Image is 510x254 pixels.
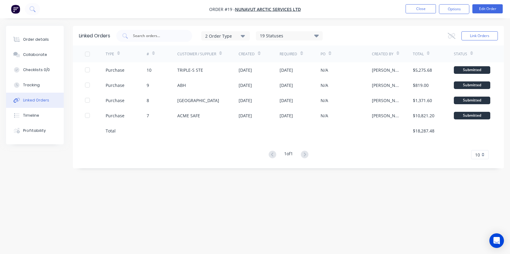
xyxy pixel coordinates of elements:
[235,6,301,12] a: Nunavut Arctic Services Ltd
[11,5,20,14] img: Factory
[475,152,480,158] span: 10
[461,31,498,40] button: Link Orders
[321,97,328,104] div: N/A
[239,97,252,104] div: [DATE]
[239,82,252,88] div: [DATE]
[147,82,149,88] div: 9
[132,33,183,39] input: Search orders...
[106,51,114,57] div: TYPE
[23,113,39,118] div: Timeline
[413,67,432,73] div: $5,275.68
[372,67,401,73] div: [PERSON_NAME]
[6,108,64,123] button: Timeline
[454,81,490,89] div: Submitted
[372,82,401,88] div: [PERSON_NAME]
[321,51,325,57] div: PO
[147,67,151,73] div: 10
[106,112,124,119] div: Purchase
[6,77,64,93] button: Tracking
[256,33,322,39] div: 19 Statuses
[284,150,293,159] div: 1 of 1
[413,112,434,119] div: $10,821.20
[454,97,490,104] div: Submitted
[177,97,219,104] div: [GEOGRAPHIC_DATA]
[23,128,46,133] div: Profitability
[239,112,252,119] div: [DATE]
[239,67,252,73] div: [DATE]
[413,128,434,134] div: $18,287.48
[489,233,504,248] div: Open Intercom Messenger
[454,66,490,74] div: Submitted
[454,112,490,119] div: Submitted
[6,123,64,138] button: Profitability
[106,128,116,134] div: Total
[406,4,436,13] button: Close
[177,67,203,73] div: TRIPLE-S STE
[23,82,40,88] div: Tracking
[439,4,469,14] button: Options
[239,51,255,57] div: Created
[321,112,328,119] div: N/A
[372,51,393,57] div: Created By
[209,6,235,12] span: Order #19 -
[321,82,328,88] div: N/A
[454,51,467,57] div: Status
[413,51,424,57] div: Total
[6,93,64,108] button: Linked Orders
[280,97,293,104] div: [DATE]
[472,4,503,13] button: Edit Order
[6,62,64,77] button: Checklists 0/0
[23,67,50,73] div: Checklists 0/0
[23,52,47,57] div: Collaborate
[280,82,293,88] div: [DATE]
[147,97,149,104] div: 8
[280,51,297,57] div: Required
[177,112,200,119] div: ACME SAFE
[413,97,432,104] div: $1,371.60
[280,112,293,119] div: [DATE]
[321,67,328,73] div: N/A
[280,67,293,73] div: [DATE]
[177,82,186,88] div: ABH
[205,33,246,39] div: 2 Order Type
[413,82,429,88] div: $819.00
[6,47,64,62] button: Collaborate
[23,37,49,42] div: Order details
[106,67,124,73] div: Purchase
[372,97,401,104] div: [PERSON_NAME]
[106,82,124,88] div: Purchase
[106,97,124,104] div: Purchase
[147,112,149,119] div: 7
[79,32,110,39] div: Linked Orders
[177,51,216,57] div: Customer / Supplier
[201,31,250,40] button: 2 Order Type
[23,98,49,103] div: Linked Orders
[372,112,401,119] div: [PERSON_NAME]
[147,51,149,57] div: #
[6,32,64,47] button: Order details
